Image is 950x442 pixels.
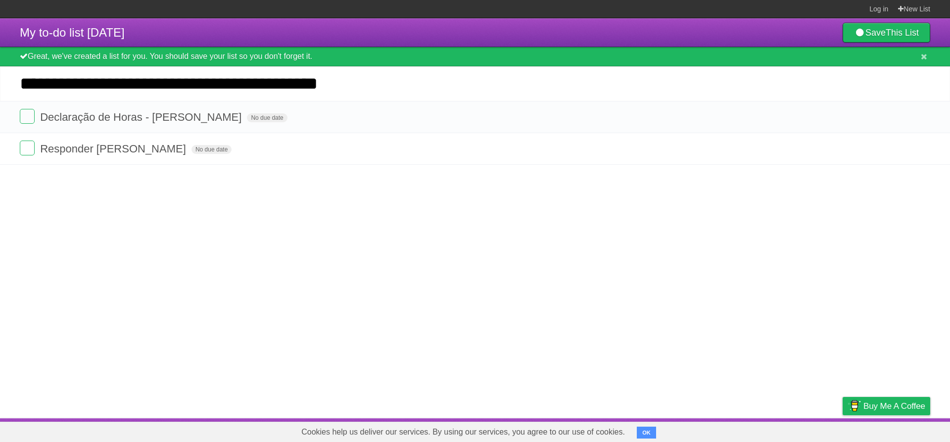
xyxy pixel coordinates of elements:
[247,113,287,122] span: No due date
[191,145,232,154] span: No due date
[744,421,784,440] a: Developers
[843,23,930,43] a: SaveThis List
[637,427,656,439] button: OK
[863,397,925,415] span: Buy me a coffee
[886,28,919,38] b: This List
[868,421,930,440] a: Suggest a feature
[20,141,35,155] label: Done
[291,422,635,442] span: Cookies help us deliver our services. By using our services, you agree to our use of cookies.
[711,421,732,440] a: About
[20,26,125,39] span: My to-do list [DATE]
[40,143,189,155] span: Responder [PERSON_NAME]
[848,397,861,414] img: Buy me a coffee
[843,397,930,415] a: Buy me a coffee
[20,109,35,124] label: Done
[830,421,855,440] a: Privacy
[796,421,818,440] a: Terms
[40,111,244,123] span: Declaração de Horas - [PERSON_NAME]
